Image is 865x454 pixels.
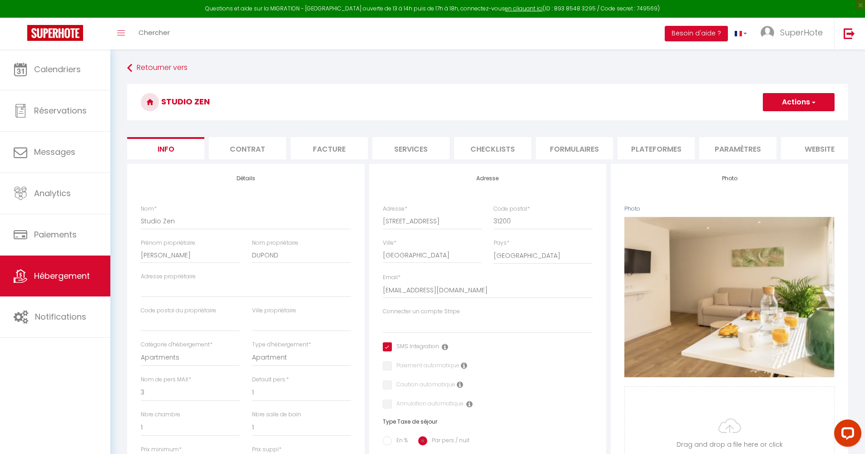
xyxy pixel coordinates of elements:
[383,307,460,316] label: Connecter un compte Stripe
[141,239,195,247] label: Prénom propriétaire
[252,410,301,419] label: Nbre salle de bain
[761,26,774,39] img: ...
[618,137,695,159] li: Plateformes
[763,93,835,111] button: Actions
[141,410,180,419] label: Nbre chambre
[780,27,823,38] span: SuperHote
[708,290,751,304] button: Supprimer
[27,25,83,41] img: Super Booking
[844,28,855,39] img: logout
[34,270,90,281] span: Hébergement
[699,137,776,159] li: Paramètres
[34,146,75,158] span: Messages
[392,361,460,371] label: Paiement automatique
[494,205,530,213] label: Code postal
[141,445,182,454] label: Prix minimum
[141,175,351,182] h4: Détails
[138,28,170,37] span: Chercher
[141,205,157,213] label: Nom
[127,60,848,76] a: Retourner vers
[127,137,204,159] li: Info
[252,306,296,315] label: Ville propriétaire
[383,239,396,247] label: Ville
[536,137,613,159] li: Formulaires
[132,18,177,49] a: Chercher
[624,205,640,213] label: Photo
[34,229,77,240] span: Paiements
[252,445,282,454] label: Prix suppl
[427,436,470,446] label: Par pers / nuit
[252,375,289,384] label: Default pers.
[754,18,834,49] a: ... SuperHote
[383,273,400,282] label: Email
[383,175,593,182] h4: Adresse
[127,84,848,120] h3: Studio Zen
[392,436,408,446] label: En %
[141,306,216,315] label: Code postal du propriétaire
[34,188,71,199] span: Analytics
[35,311,86,322] span: Notifications
[454,137,531,159] li: Checklists
[252,239,298,247] label: Nom propriétaire
[665,26,728,41] button: Besoin d'aide ?
[34,64,81,75] span: Calendriers
[209,137,286,159] li: Contrat
[141,340,213,349] label: Catégorie d'hébergement
[34,105,87,116] span: Réservations
[505,5,543,12] a: en cliquant ici
[392,380,455,390] label: Caution automatique
[624,175,835,182] h4: Photo
[141,375,191,384] label: Nom de pers MAX
[372,137,450,159] li: Services
[252,340,311,349] label: Type d'hébergement
[827,416,865,454] iframe: LiveChat chat widget
[383,205,407,213] label: Adresse
[781,137,858,159] li: website
[494,239,509,247] label: Pays
[383,419,593,425] h6: Type Taxe de séjour
[141,272,196,281] label: Adresse propriétaire
[291,137,368,159] li: Facture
